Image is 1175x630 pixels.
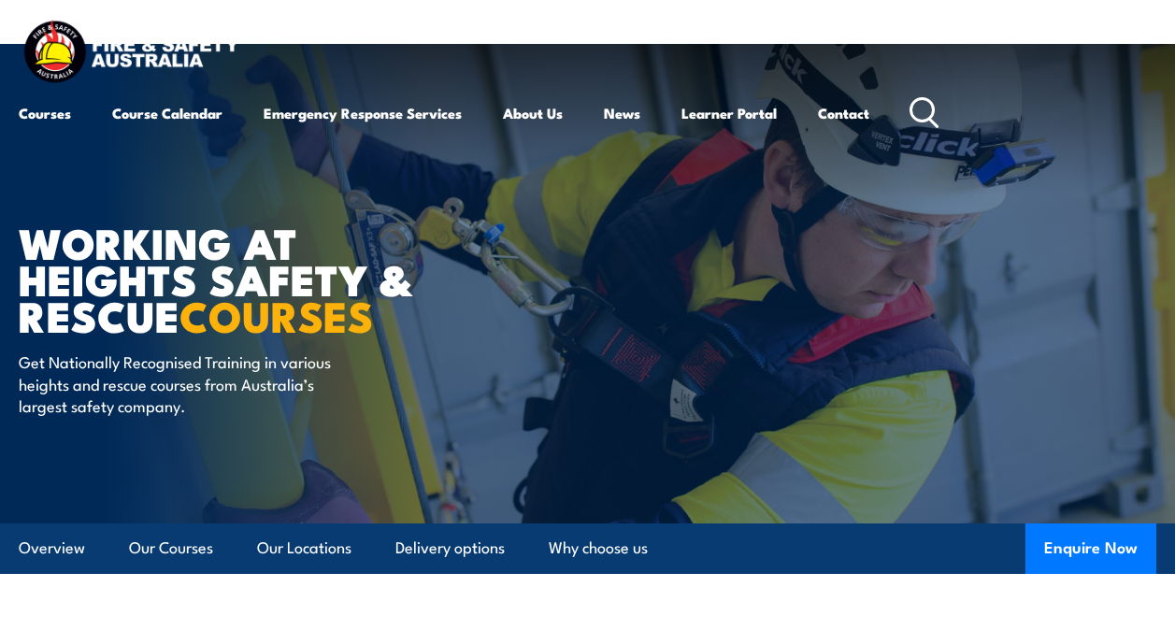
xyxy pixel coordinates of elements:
a: Overview [19,523,85,573]
a: Our Locations [257,523,351,573]
h1: WORKING AT HEIGHTS SAFETY & RESCUE [19,223,480,333]
a: Course Calendar [112,91,222,136]
a: Contact [818,91,869,136]
a: Why choose us [549,523,648,573]
p: Get Nationally Recognised Training in various heights and rescue courses from Australia’s largest... [19,351,360,416]
a: Delivery options [395,523,505,573]
a: Courses [19,91,71,136]
a: Learner Portal [681,91,777,136]
a: Emergency Response Services [264,91,462,136]
button: Enquire Now [1025,523,1156,574]
a: About Us [503,91,563,136]
a: Our Courses [129,523,213,573]
a: News [604,91,640,136]
strong: COURSES [179,282,373,347]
